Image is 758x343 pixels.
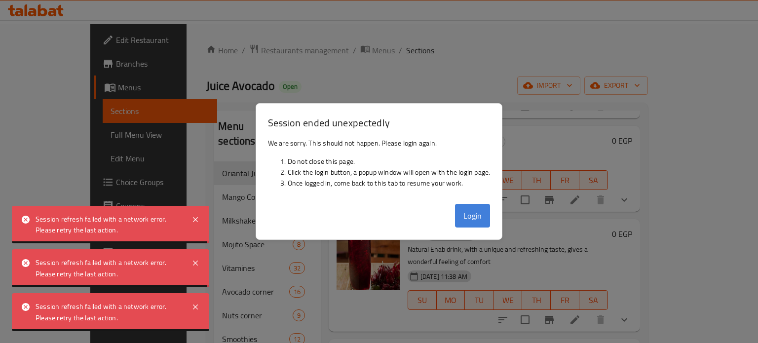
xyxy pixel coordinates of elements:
[455,204,491,228] button: Login
[268,115,491,130] h3: Session ended unexpectedly
[36,214,182,236] div: Session refresh failed with a network error. Please retry the last action.
[288,167,491,178] li: Click the login button, a popup window will open with the login page.
[288,178,491,189] li: Once logged in, come back to this tab to resume your work.
[36,301,182,323] div: Session refresh failed with a network error. Please retry the last action.
[256,134,502,200] div: We are sorry. This should not happen. Please login again.
[36,257,182,279] div: Session refresh failed with a network error. Please retry the last action.
[288,156,491,167] li: Do not close this page.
